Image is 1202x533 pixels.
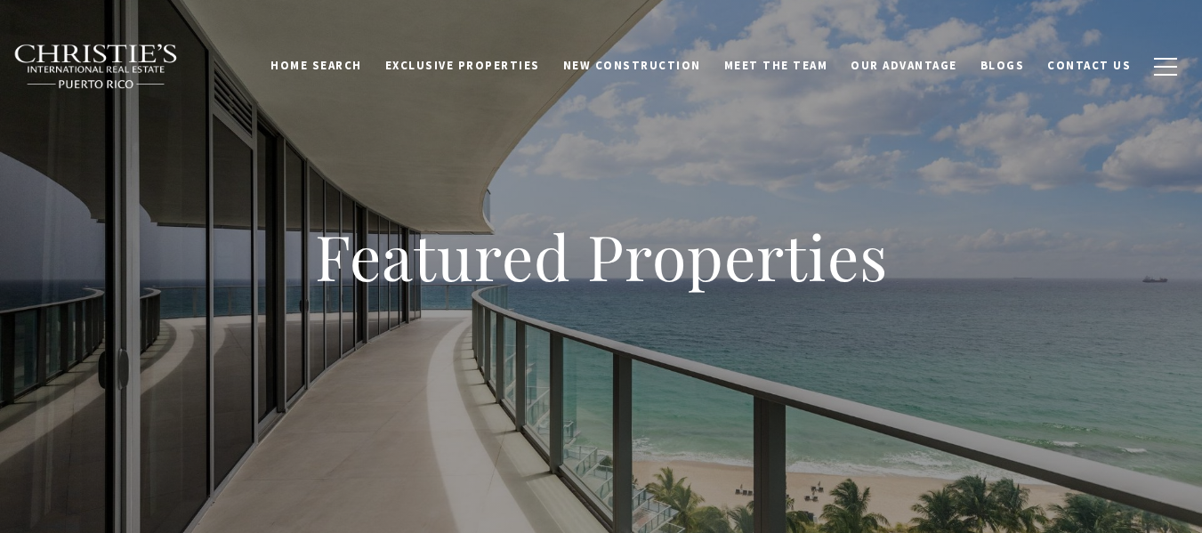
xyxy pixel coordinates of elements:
[713,49,840,83] a: Meet the Team
[374,49,552,83] a: Exclusive Properties
[13,44,179,90] img: Christie's International Real Estate black text logo
[839,49,969,83] a: Our Advantage
[1047,58,1131,73] span: Contact Us
[563,58,701,73] span: New Construction
[980,58,1025,73] span: Blogs
[201,217,1002,295] h1: Featured Properties
[385,58,540,73] span: Exclusive Properties
[969,49,1037,83] a: Blogs
[259,49,374,83] a: Home Search
[552,49,713,83] a: New Construction
[851,58,957,73] span: Our Advantage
